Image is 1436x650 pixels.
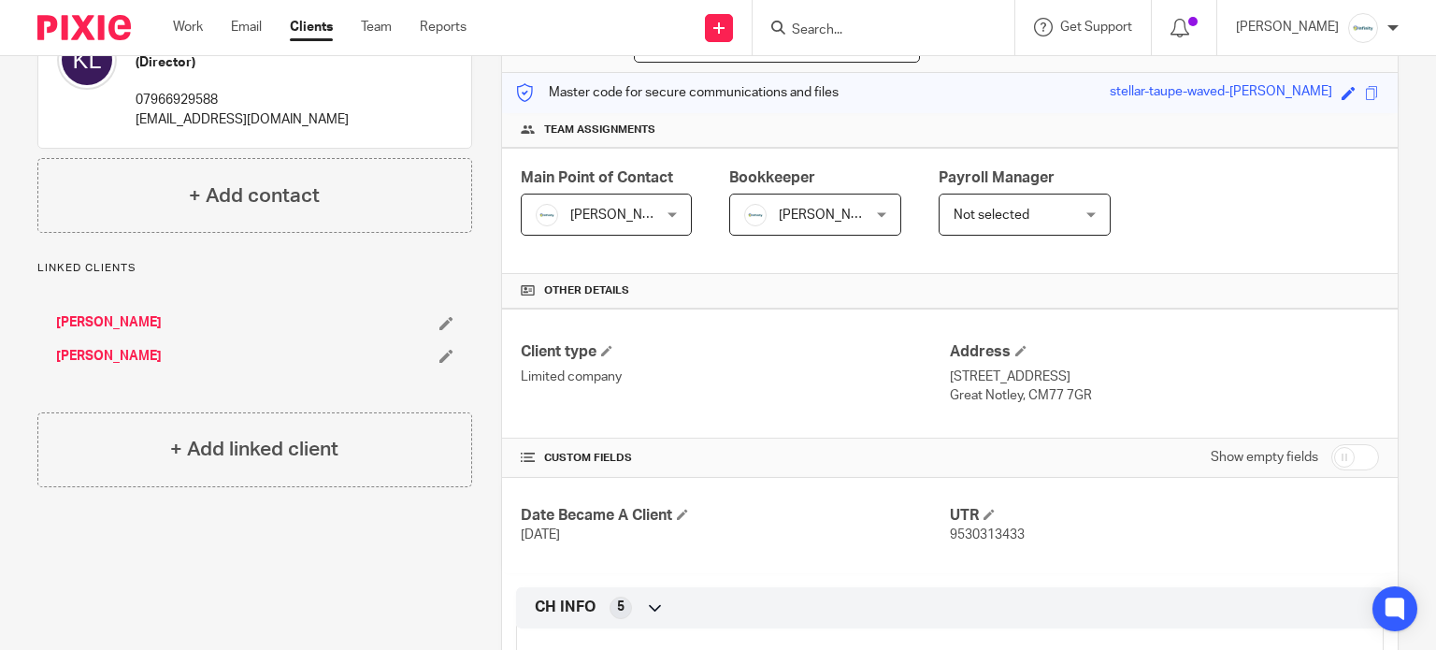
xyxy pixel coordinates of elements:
[1211,448,1318,467] label: Show empty fields
[57,30,117,90] img: svg%3E
[521,506,950,526] h4: Date Became A Client
[535,598,596,617] span: CH INFO
[790,22,958,39] input: Search
[521,368,950,386] p: Limited company
[521,342,950,362] h4: Client type
[950,368,1379,386] p: [STREET_ADDRESS]
[939,170,1055,185] span: Payroll Manager
[544,123,655,137] span: Team assignments
[570,209,673,222] span: [PERSON_NAME]
[521,451,950,466] h4: CUSTOM FIELDS
[617,598,625,616] span: 5
[1060,21,1132,34] span: Get Support
[56,313,162,332] a: [PERSON_NAME]
[950,386,1379,405] p: Great Notley, CM77 7GR
[231,18,262,36] a: Email
[536,204,558,226] img: Infinity%20Logo%20with%20Whitespace%20.png
[173,18,203,36] a: Work
[954,209,1029,222] span: Not selected
[290,18,333,36] a: Clients
[1236,18,1339,36] p: [PERSON_NAME]
[516,83,839,102] p: Master code for secure communications and files
[170,435,338,464] h4: + Add linked client
[420,18,467,36] a: Reports
[361,18,392,36] a: Team
[950,506,1379,526] h4: UTR
[544,283,629,298] span: Other details
[729,170,815,185] span: Bookkeeper
[136,110,349,129] p: [EMAIL_ADDRESS][DOMAIN_NAME]
[136,91,349,109] p: 07966929588
[37,261,472,276] p: Linked clients
[1348,13,1378,43] img: Infinity%20Logo%20with%20Whitespace%20.png
[950,342,1379,362] h4: Address
[189,181,320,210] h4: + Add contact
[744,204,767,226] img: Infinity%20Logo%20with%20Whitespace%20.png
[1110,82,1332,104] div: stellar-taupe-waved-[PERSON_NAME]
[56,347,162,366] a: [PERSON_NAME]
[37,15,131,40] img: Pixie
[779,209,882,222] span: [PERSON_NAME]
[950,528,1025,542] span: 9530313433
[136,53,349,72] h5: (Director)
[521,170,673,185] span: Main Point of Contact
[521,528,560,542] span: [DATE]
